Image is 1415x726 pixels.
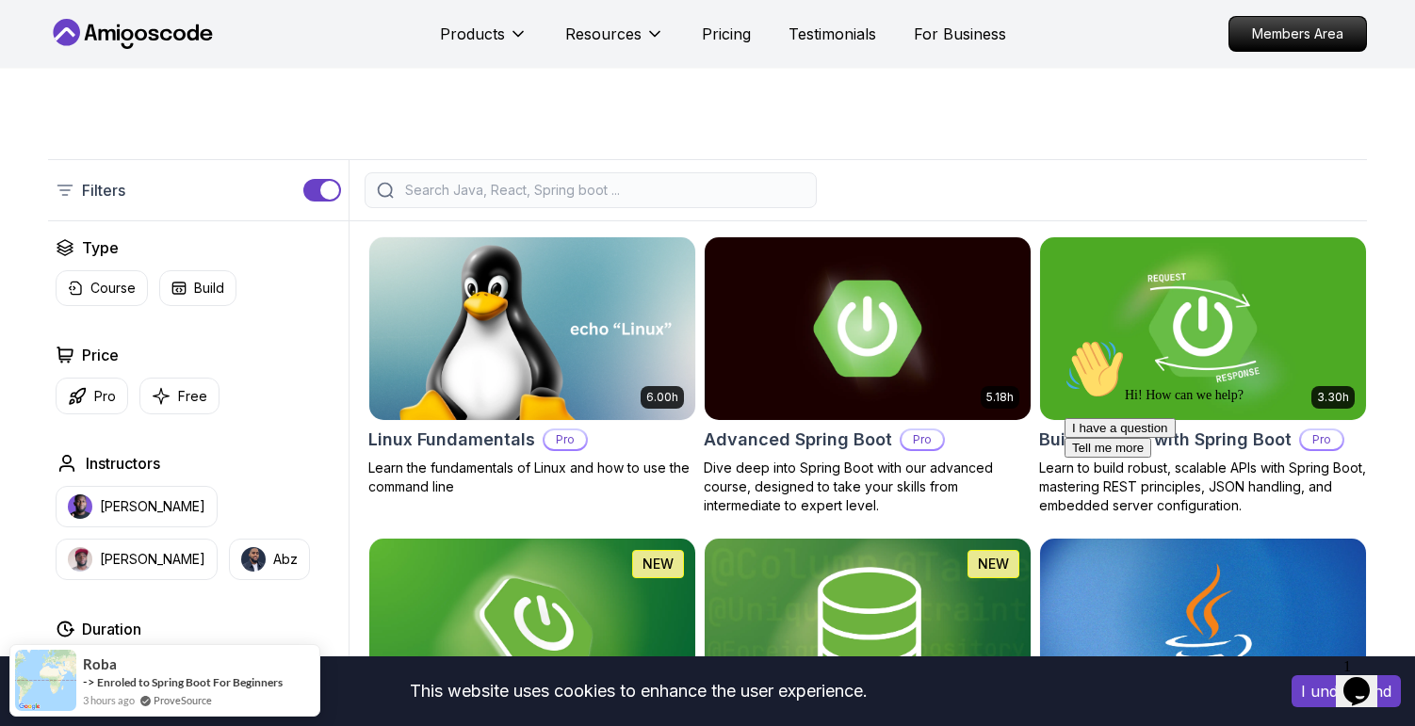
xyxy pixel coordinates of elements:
p: Dive deep into Spring Boot with our advanced course, designed to take your skills from intermedia... [704,459,1032,515]
p: Abz [273,550,298,569]
a: Enroled to Spring Boot For Beginners [97,675,283,689]
p: NEW [978,555,1009,573]
p: 5.18h [986,390,1014,405]
a: ProveSource [154,692,212,708]
a: Members Area [1228,16,1367,52]
p: Learn the fundamentals of Linux and how to use the command line [368,459,696,496]
button: instructor imgAbz [229,539,310,580]
h2: Linux Fundamentals [368,427,535,453]
h2: Price [82,344,119,366]
a: Linux Fundamentals card6.00hLinux FundamentalsProLearn the fundamentals of Linux and how to use t... [368,236,696,496]
button: Course [56,270,148,306]
p: Build [194,279,224,298]
iframe: chat widget [1336,651,1396,707]
a: Testimonials [789,23,876,45]
iframe: chat widget [1057,331,1396,641]
span: -> [83,674,95,689]
button: Products [440,23,528,60]
div: 👋Hi! How can we help?I have a questionTell me more [8,8,347,126]
p: 6.00h [646,390,678,405]
img: instructor img [68,494,92,519]
p: Free [178,387,207,406]
a: Advanced Spring Boot card5.18hAdvanced Spring BootProDive deep into Spring Boot with our advanced... [704,236,1032,515]
button: Pro [56,378,128,414]
p: Filters [82,179,125,202]
p: Pro [545,430,586,449]
p: [PERSON_NAME] [100,497,205,516]
h2: Type [82,236,119,259]
p: Pro [902,430,943,449]
h2: Instructors [86,452,160,475]
input: Search Java, React, Spring boot ... [401,181,805,200]
button: Build [159,270,236,306]
p: Pro [94,387,116,406]
button: Free [139,378,220,414]
a: Building APIs with Spring Boot card3.30hBuilding APIs with Spring BootProLearn to build robust, s... [1039,236,1367,515]
button: Tell me more [8,106,94,126]
img: Spring Boot for Beginners card [369,539,695,721]
button: instructor img[PERSON_NAME] [56,539,218,580]
h2: Duration [82,618,141,640]
p: Members Area [1229,17,1366,51]
img: Spring Data JPA card [705,539,1031,721]
a: Pricing [702,23,751,45]
p: Course [90,279,136,298]
div: This website uses cookies to enhance the user experience. [14,670,1263,712]
span: 3 hours ago [83,692,135,708]
a: For Business [914,23,1006,45]
p: Resources [565,23,642,45]
p: [PERSON_NAME] [100,550,205,569]
span: Hi! How can we help? [8,56,187,71]
span: Roba [83,656,117,672]
p: NEW [642,555,674,573]
button: Resources [565,23,664,60]
img: :wave: [8,8,68,68]
button: I have a question [8,87,119,106]
h2: Building APIs with Spring Boot [1039,427,1292,453]
p: Products [440,23,505,45]
img: Java for Beginners card [1040,539,1366,721]
img: instructor img [68,547,92,572]
button: instructor img[PERSON_NAME] [56,486,218,527]
img: Advanced Spring Boot card [705,237,1031,420]
img: provesource social proof notification image [15,650,76,711]
img: Linux Fundamentals card [369,237,695,420]
h2: Advanced Spring Boot [704,427,892,453]
img: Building APIs with Spring Boot card [1040,237,1366,420]
p: Learn to build robust, scalable APIs with Spring Boot, mastering REST principles, JSON handling, ... [1039,459,1367,515]
img: instructor img [241,547,266,572]
button: Accept cookies [1292,675,1401,707]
